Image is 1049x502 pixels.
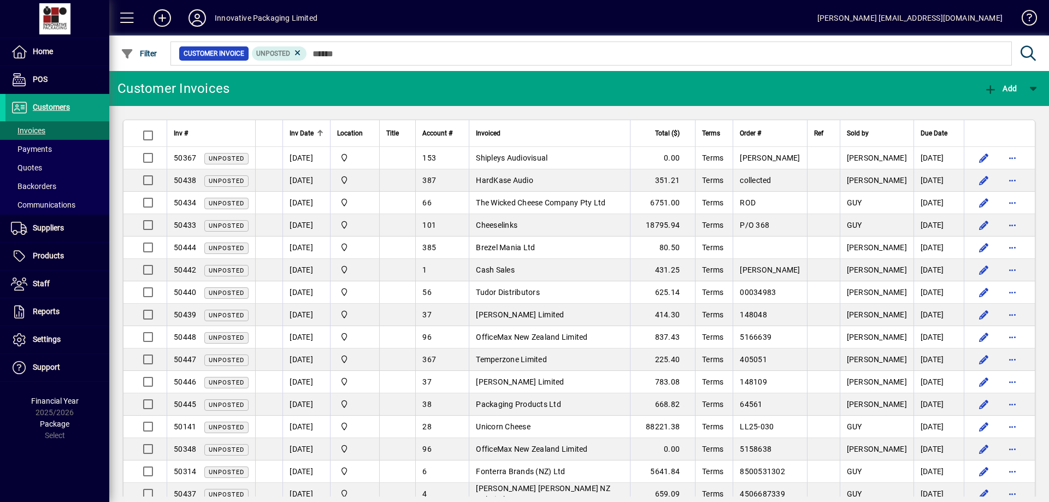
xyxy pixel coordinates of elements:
span: Title [386,127,399,139]
button: More options [1004,172,1021,189]
span: [PERSON_NAME] Limited [476,310,564,319]
span: Terms [702,400,723,409]
span: 96 [422,445,432,453]
button: More options [1004,395,1021,413]
span: Terms [702,153,723,162]
div: Order # [740,127,800,139]
span: Unposted [209,424,244,431]
span: GUY [847,221,862,229]
span: Unposted [209,312,244,319]
td: 88221.38 [630,416,695,438]
span: Suppliers [33,223,64,232]
button: Edit [975,216,993,234]
div: Invoiced [476,127,623,139]
td: 837.43 [630,326,695,349]
span: Add [984,84,1017,93]
span: 8500531302 [740,467,785,476]
span: Unicorn Cheese [476,422,531,431]
a: Invoices [5,121,109,140]
td: [DATE] [282,371,330,393]
span: Financial Year [31,397,79,405]
td: [DATE] [914,281,964,304]
a: Suppliers [5,215,109,242]
button: More options [1004,351,1021,368]
span: LL25-030 [740,422,774,431]
span: 385 [422,243,436,252]
div: Sold by [847,127,907,139]
span: 50314 [174,467,196,476]
a: Staff [5,270,109,298]
span: Payments [11,145,52,153]
td: [DATE] [914,460,964,483]
div: [PERSON_NAME] [EMAIL_ADDRESS][DOMAIN_NAME] [817,9,1003,27]
span: Unposted [209,155,244,162]
span: 56 [422,288,432,297]
span: Due Date [921,127,947,139]
td: [DATE] [914,393,964,416]
span: [PERSON_NAME] [847,400,907,409]
td: [DATE] [914,169,964,192]
span: Unposted [209,469,244,476]
span: [PERSON_NAME] [740,153,800,162]
span: Account # [422,127,452,139]
span: Innovative Packaging [337,309,373,321]
button: More options [1004,418,1021,435]
button: More options [1004,149,1021,167]
span: Terms [702,176,723,185]
button: Profile [180,8,215,28]
td: [DATE] [282,460,330,483]
button: Edit [975,351,993,368]
button: Edit [975,194,993,211]
td: 351.21 [630,169,695,192]
td: [DATE] [914,416,964,438]
a: Backorders [5,177,109,196]
span: Package [40,420,69,428]
span: [PERSON_NAME] [740,265,800,274]
span: 153 [422,153,436,162]
a: POS [5,66,109,93]
span: 387 [422,176,436,185]
td: 625.14 [630,281,695,304]
button: More options [1004,239,1021,256]
span: 50445 [174,400,196,409]
mat-chip: Customer Invoice Status: Unposted [252,46,307,61]
span: 405051 [740,355,767,364]
td: [DATE] [282,214,330,237]
span: 37 [422,310,432,319]
span: Terms [702,310,723,319]
td: [DATE] [282,438,330,460]
button: More options [1004,261,1021,279]
td: 0.00 [630,147,695,169]
td: 0.00 [630,438,695,460]
span: 148109 [740,377,767,386]
span: 148048 [740,310,767,319]
span: Staff [33,279,50,288]
span: Unposted [256,50,290,57]
span: Innovative Packaging [337,286,373,298]
span: 50348 [174,445,196,453]
span: [PERSON_NAME] [847,176,907,185]
td: 5641.84 [630,460,695,483]
span: 00034983 [740,288,776,297]
span: Innovative Packaging [337,353,373,365]
span: 50440 [174,288,196,297]
span: 1 [422,265,427,274]
td: [DATE] [282,304,330,326]
button: More options [1004,328,1021,346]
span: 367 [422,355,436,364]
td: [DATE] [914,237,964,259]
a: Products [5,243,109,270]
span: Innovative Packaging [337,241,373,253]
span: 50367 [174,153,196,162]
span: 50444 [174,243,196,252]
span: 50437 [174,489,196,498]
span: Unposted [209,178,244,185]
span: 96 [422,333,432,341]
span: Innovative Packaging [337,174,373,186]
td: [DATE] [282,416,330,438]
button: More options [1004,216,1021,234]
span: Packaging Products Ltd [476,400,561,409]
span: Innovative Packaging [337,398,373,410]
span: 50433 [174,221,196,229]
span: Terms [702,288,723,297]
